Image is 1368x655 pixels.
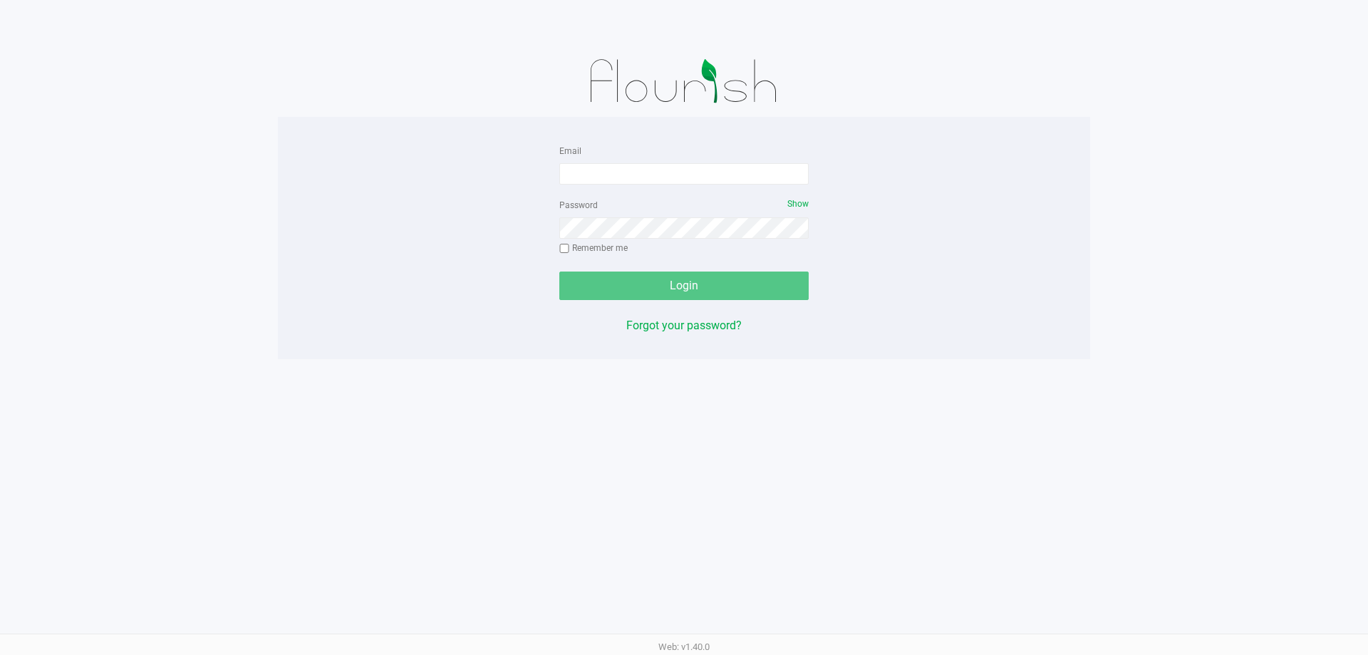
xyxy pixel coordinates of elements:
span: Show [787,199,809,209]
label: Password [559,199,598,212]
button: Forgot your password? [626,317,742,334]
span: Web: v1.40.0 [658,641,710,652]
input: Remember me [559,244,569,254]
label: Remember me [559,242,628,254]
label: Email [559,145,581,158]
